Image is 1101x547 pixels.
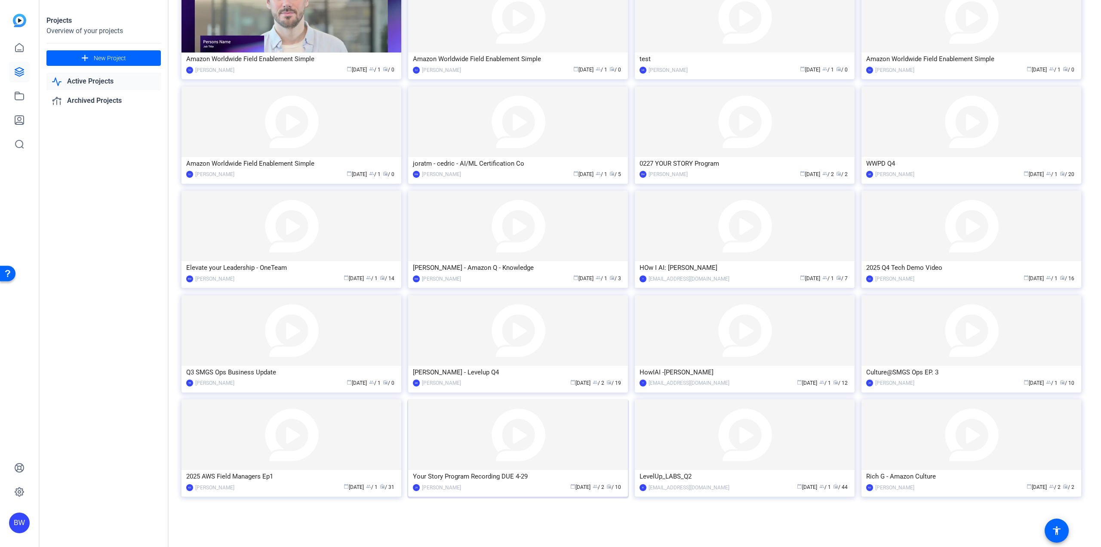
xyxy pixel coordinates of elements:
[797,380,802,385] span: calendar_today
[195,170,234,179] div: [PERSON_NAME]
[413,484,420,491] div: JH
[413,380,420,386] div: EB
[609,275,621,281] span: / 3
[1049,484,1061,490] span: / 2
[866,53,1076,65] div: Amazon Worldwide Field Enablement Simple
[422,379,461,387] div: [PERSON_NAME]
[344,484,364,490] span: [DATE]
[866,484,873,491] div: KD
[640,484,646,491] div: B
[1024,380,1044,386] span: [DATE]
[822,67,834,73] span: / 1
[593,380,604,386] span: / 2
[866,470,1076,483] div: Rich G - Amazon Culture
[606,380,612,385] span: radio
[649,275,729,283] div: [EMAIL_ADDRESS][DOMAIN_NAME]
[640,53,850,65] div: test
[186,470,397,483] div: 2025 AWS Field Managers Ep1
[640,470,850,483] div: LevelUp_LABS_Q2
[1049,66,1054,71] span: group
[866,67,873,74] div: SJ
[366,484,378,490] span: / 1
[797,484,802,489] span: calendar_today
[596,171,601,176] span: group
[593,484,604,490] span: / 2
[866,261,1076,274] div: 2025 Q4 Tech Demo Video
[606,380,621,386] span: / 19
[347,380,352,385] span: calendar_today
[344,275,364,281] span: [DATE]
[866,275,873,282] div: SJ
[797,484,817,490] span: [DATE]
[822,275,834,281] span: / 1
[800,275,805,280] span: calendar_today
[422,170,461,179] div: [PERSON_NAME]
[875,275,914,283] div: [PERSON_NAME]
[836,67,848,73] span: / 0
[822,66,827,71] span: group
[383,66,388,71] span: radio
[822,171,827,176] span: group
[1046,380,1051,385] span: group
[1060,275,1074,281] span: / 16
[369,171,381,177] span: / 1
[596,66,601,71] span: group
[46,50,161,66] button: New Project
[195,379,234,387] div: [PERSON_NAME]
[573,171,594,177] span: [DATE]
[347,171,367,177] span: [DATE]
[46,73,161,90] a: Active Projects
[606,484,621,490] span: / 10
[413,275,420,282] div: RM
[1027,66,1032,71] span: calendar_today
[800,171,820,177] span: [DATE]
[46,92,161,110] a: Archived Projects
[1060,380,1074,386] span: / 10
[1063,67,1074,73] span: / 0
[609,275,615,280] span: radio
[195,483,234,492] div: [PERSON_NAME]
[46,15,161,26] div: Projects
[1024,171,1044,177] span: [DATE]
[13,14,26,27] img: blue-gradient.svg
[1024,380,1029,385] span: calendar_today
[186,261,397,274] div: Elevate your Leadership - OneTeam
[800,171,805,176] span: calendar_today
[186,171,193,178] div: SJ
[344,275,349,280] span: calendar_today
[800,275,820,281] span: [DATE]
[836,275,841,280] span: radio
[866,380,873,386] div: JH
[640,171,646,178] div: BW
[833,484,848,490] span: / 44
[866,366,1076,379] div: Culture@SMGS Ops EP. 3
[9,513,30,533] div: BW
[596,275,601,280] span: group
[640,67,646,74] div: VR
[640,380,646,386] div: T
[344,484,349,489] span: calendar_today
[1046,275,1058,281] span: / 1
[347,66,352,71] span: calendar_today
[649,483,729,492] div: [EMAIL_ADDRESS][DOMAIN_NAME]
[836,275,848,281] span: / 7
[822,171,834,177] span: / 2
[186,366,397,379] div: Q3 SMGS Ops Business Update
[640,366,850,379] div: HowIAI -[PERSON_NAME]
[833,484,838,489] span: radio
[413,157,623,170] div: joratm - cedric - AI/ML Certification Co
[819,484,824,489] span: group
[369,66,374,71] span: group
[836,66,841,71] span: radio
[875,66,914,74] div: [PERSON_NAME]
[380,484,394,490] span: / 31
[380,275,394,281] span: / 14
[609,66,615,71] span: radio
[422,483,461,492] div: [PERSON_NAME]
[609,171,621,177] span: / 5
[1027,484,1047,490] span: [DATE]
[866,171,873,178] div: AB
[347,67,367,73] span: [DATE]
[413,171,420,178] div: RM
[596,275,607,281] span: / 1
